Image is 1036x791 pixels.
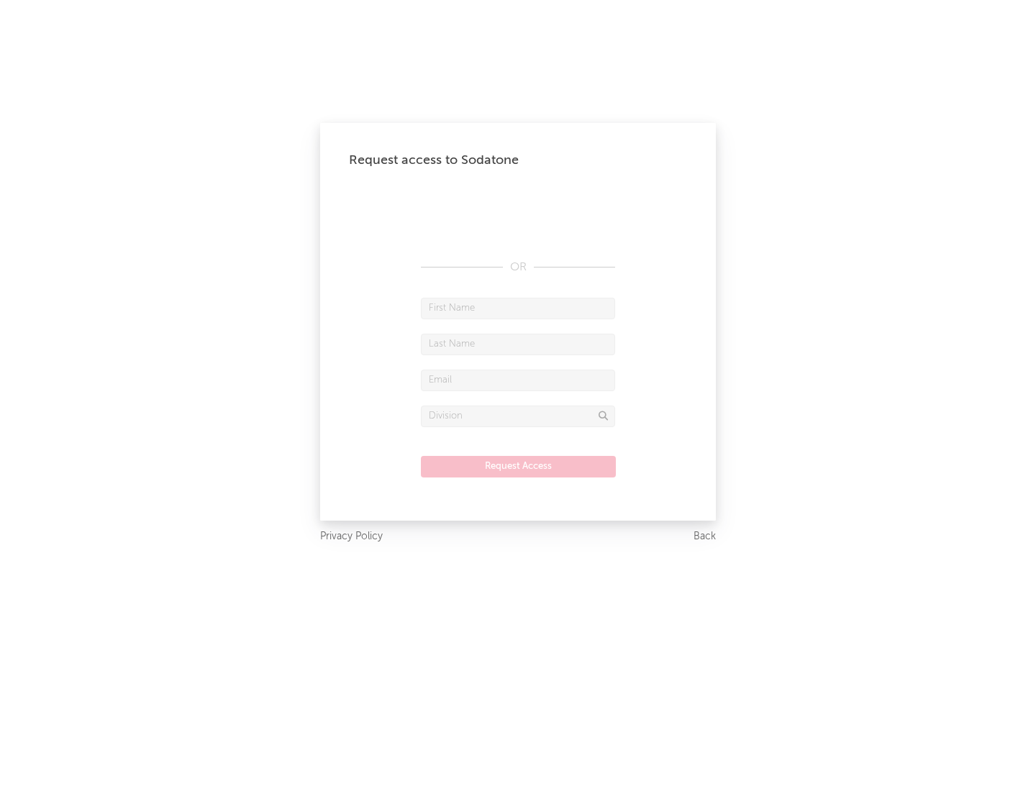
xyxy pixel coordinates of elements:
a: Privacy Policy [320,528,383,546]
input: First Name [421,298,615,319]
input: Email [421,370,615,391]
div: Request access to Sodatone [349,152,687,169]
div: OR [421,259,615,276]
button: Request Access [421,456,616,477]
input: Division [421,406,615,427]
a: Back [694,528,716,546]
input: Last Name [421,334,615,355]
